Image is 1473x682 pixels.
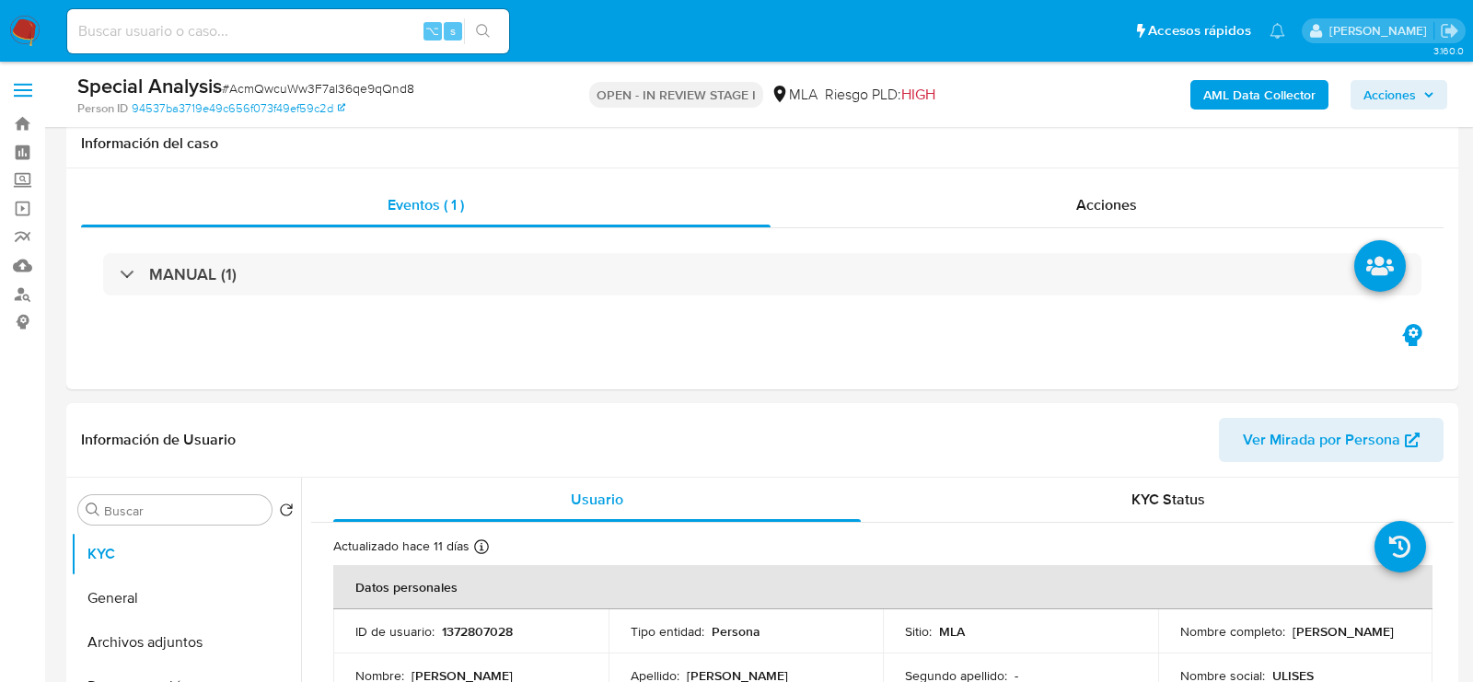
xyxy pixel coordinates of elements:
[1329,22,1433,40] p: lourdes.morinigo@mercadolibre.com
[464,18,502,44] button: search-icon
[1131,489,1205,510] span: KYC Status
[571,489,623,510] span: Usuario
[631,623,704,640] p: Tipo entidad :
[1148,21,1251,40] span: Accesos rápidos
[1363,80,1416,110] span: Acciones
[901,84,935,105] span: HIGH
[1076,194,1137,215] span: Acciones
[71,576,301,620] button: General
[825,85,935,105] span: Riesgo PLD:
[771,85,818,105] div: MLA
[1440,21,1459,40] a: Salir
[442,623,513,640] p: 1372807028
[1180,623,1285,640] p: Nombre completo :
[132,100,345,117] a: 94537ba3719e49c656f073f49ef59c2d
[333,538,470,555] p: Actualizado hace 11 días
[939,623,965,640] p: MLA
[1270,23,1285,39] a: Notificaciones
[1203,80,1316,110] b: AML Data Collector
[104,503,264,519] input: Buscar
[71,532,301,576] button: KYC
[1293,623,1394,640] p: [PERSON_NAME]
[81,134,1444,153] h1: Información del caso
[905,623,932,640] p: Sitio :
[71,620,301,665] button: Archivos adjuntos
[279,503,294,523] button: Volver al orden por defecto
[149,264,237,284] h3: MANUAL (1)
[1219,418,1444,462] button: Ver Mirada por Persona
[589,82,763,108] p: OPEN - IN REVIEW STAGE I
[86,503,100,517] button: Buscar
[81,431,236,449] h1: Información de Usuario
[712,623,760,640] p: Persona
[222,79,414,98] span: # AcmQwcuWw3F7al36qe9qQnd8
[1351,80,1447,110] button: Acciones
[388,194,464,215] span: Eventos ( 1 )
[333,565,1432,609] th: Datos personales
[1190,80,1328,110] button: AML Data Collector
[77,71,222,100] b: Special Analysis
[77,100,128,117] b: Person ID
[425,22,439,40] span: ⌥
[103,253,1421,295] div: MANUAL (1)
[355,623,435,640] p: ID de usuario :
[67,19,509,43] input: Buscar usuario o caso...
[450,22,456,40] span: s
[1243,418,1400,462] span: Ver Mirada por Persona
